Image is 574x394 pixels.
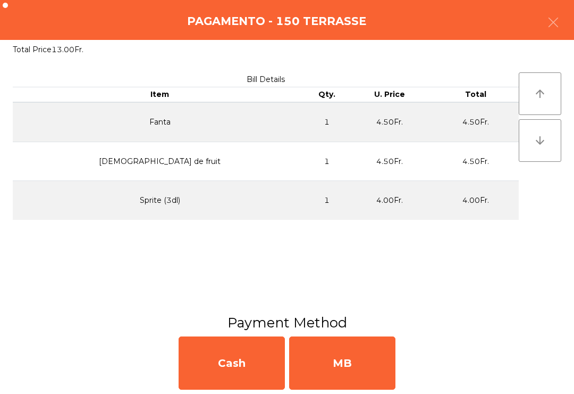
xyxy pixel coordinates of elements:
h4: Pagamento - 150 TERRASSE [187,13,366,29]
div: Cash [179,336,285,390]
i: arrow_downward [534,134,546,147]
td: 4.50Fr. [433,102,519,142]
td: 1 [307,102,347,142]
button: arrow_downward [519,119,561,162]
td: Fanta [13,102,307,142]
td: 1 [307,142,347,181]
span: Bill Details [247,75,285,84]
td: 4.50Fr. [433,142,519,181]
span: 13.00Fr. [52,45,83,54]
th: Qty. [307,87,347,102]
td: 4.50Fr. [347,142,433,181]
th: Total [433,87,519,102]
th: Item [13,87,307,102]
div: MB [289,336,395,390]
th: U. Price [347,87,433,102]
td: 4.00Fr. [433,181,519,220]
button: arrow_upward [519,72,561,115]
td: 1 [307,181,347,220]
td: Sprite (3dl) [13,181,307,220]
td: 4.50Fr. [347,102,433,142]
td: [DEMOGRAPHIC_DATA] de fruit [13,142,307,181]
td: 4.00Fr. [347,181,433,220]
h3: Payment Method [8,313,566,332]
i: arrow_upward [534,87,546,100]
span: Total Price [13,45,52,54]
